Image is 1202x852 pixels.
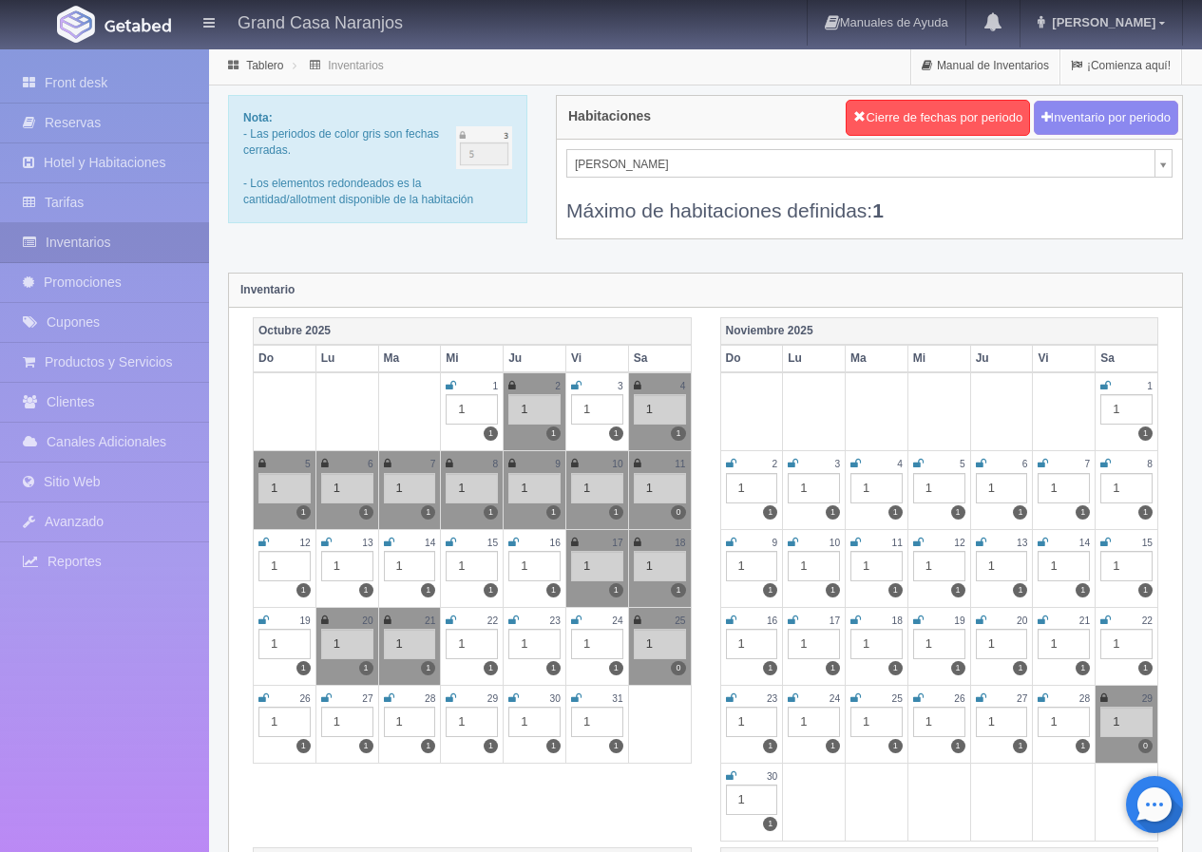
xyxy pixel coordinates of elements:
div: 1 [571,394,623,425]
label: 1 [888,739,903,753]
label: 1 [1013,661,1027,675]
b: 1 [872,199,884,221]
label: 1 [826,739,840,753]
div: 1 [726,707,778,737]
a: Manual de Inventarios [911,47,1059,85]
label: 1 [826,661,840,675]
small: 7 [1085,459,1091,469]
div: 1 [321,629,373,659]
small: 13 [1017,538,1027,548]
small: 14 [1079,538,1090,548]
small: 9 [773,538,778,548]
label: 1 [296,583,311,597]
label: 1 [951,661,965,675]
small: 20 [1017,615,1027,626]
small: 29 [487,693,498,704]
label: 1 [671,426,685,441]
th: Lu [783,345,846,372]
div: 1 [913,473,965,503]
div: 1 [571,629,623,659]
div: 1 [446,707,498,737]
div: 1 [788,629,840,659]
th: Lu [315,345,378,372]
label: 1 [671,583,685,597]
div: 1 [384,629,436,659]
div: 1 [634,473,686,503]
small: 13 [362,538,372,548]
small: 30 [550,693,561,704]
div: 1 [634,629,686,659]
th: Ju [970,345,1033,372]
img: Getabed [57,6,95,43]
small: 16 [550,538,561,548]
label: 1 [1076,661,1090,675]
small: 20 [362,615,372,626]
small: 2 [773,459,778,469]
label: 1 [1076,505,1090,520]
th: Vi [565,345,628,372]
label: 1 [546,426,561,441]
label: 1 [1013,583,1027,597]
small: 5 [960,459,965,469]
small: 23 [767,693,777,704]
small: 12 [299,538,310,548]
div: 1 [446,629,498,659]
small: 10 [612,459,622,469]
label: 1 [888,583,903,597]
label: 1 [888,661,903,675]
label: 1 [1138,661,1153,675]
small: 19 [299,615,310,626]
div: 1 [976,629,1028,659]
div: 1 [1038,629,1090,659]
div: Máximo de habitaciones definidas: [566,178,1173,224]
small: 9 [555,459,561,469]
label: 1 [763,817,777,831]
div: 1 [850,473,903,503]
small: 29 [1142,693,1153,704]
th: Noviembre 2025 [720,317,1158,345]
label: 1 [546,739,561,753]
div: 1 [571,551,623,581]
div: 1 [788,707,840,737]
label: 1 [359,661,373,675]
small: 30 [767,771,777,782]
small: 26 [954,693,964,704]
small: 28 [425,693,435,704]
div: 1 [1100,473,1153,503]
small: 6 [1022,459,1028,469]
small: 14 [425,538,435,548]
div: 1 [258,473,311,503]
div: 1 [634,551,686,581]
label: 1 [421,505,435,520]
label: 1 [421,739,435,753]
small: 25 [892,693,903,704]
label: 1 [359,739,373,753]
div: 1 [788,551,840,581]
small: 1 [1147,381,1153,391]
div: 1 [384,551,436,581]
div: 1 [571,707,623,737]
div: 1 [384,473,436,503]
small: 8 [492,459,498,469]
div: 1 [508,551,561,581]
div: 1 [321,707,373,737]
small: 23 [550,615,561,626]
div: 1 [913,707,965,737]
small: 17 [830,615,840,626]
div: 1 [1038,473,1090,503]
small: 4 [680,381,686,391]
div: 1 [850,551,903,581]
label: 1 [1138,583,1153,597]
div: 1 [321,551,373,581]
label: 1 [296,505,311,520]
label: 1 [609,661,623,675]
div: 1 [1100,707,1153,737]
th: Sa [1096,345,1158,372]
small: 21 [425,615,435,626]
label: 1 [951,583,965,597]
small: 15 [487,538,498,548]
div: 1 [726,551,778,581]
div: 1 [1100,394,1153,425]
label: 1 [484,505,498,520]
div: - Las periodos de color gris son fechas cerradas. - Los elementos redondeados es la cantidad/allo... [228,95,527,223]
